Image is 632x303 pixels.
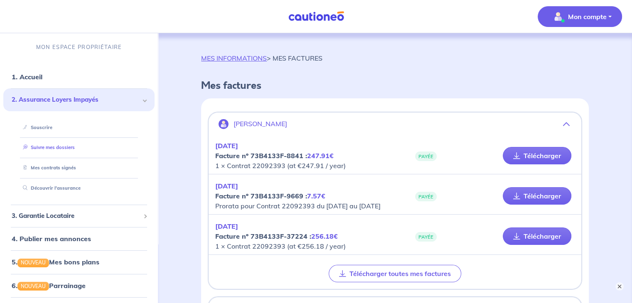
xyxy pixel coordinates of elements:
a: 4. Publier mes annonces [12,235,91,243]
a: Souscrire [20,125,52,130]
strong: Facture nº 73B4133F-8841 : [215,151,334,160]
img: illu_account.svg [219,119,229,129]
button: [PERSON_NAME] [209,114,581,134]
em: [DATE] [215,142,238,150]
em: 256.18€ [311,232,338,240]
em: 7.57€ [307,192,325,200]
div: Mes contrats signés [13,161,145,175]
div: Souscrire [13,121,145,134]
a: Télécharger [503,187,571,205]
div: 4. Publier mes annonces [3,230,155,247]
a: Découvrir l'assurance [20,185,81,191]
span: 3. Garantie Locataire [12,211,140,221]
div: 2. Assurance Loyers Impayés [3,88,155,111]
p: 1 × Contrat 22092393 (at €256.18 / year) [215,221,395,251]
p: Mon compte [568,12,607,22]
a: Mes contrats signés [20,165,76,171]
div: 5.NOUVEAUMes bons plans [3,254,155,270]
p: 1 × Contrat 22092393 (at €247.91 / year) [215,141,395,171]
h4: Mes factures [201,80,589,92]
div: 1. Accueil [3,68,155,85]
span: PAYÉE [415,151,437,161]
a: MES INFORMATIONS [201,54,267,62]
em: [DATE] [215,222,238,230]
a: 5.NOUVEAUMes bons plans [12,258,99,266]
span: PAYÉE [415,192,437,201]
img: illu_account_valid_menu.svg [551,10,565,23]
a: Suivre mes dossiers [20,144,75,150]
p: [PERSON_NAME] [234,120,287,128]
div: 3. Garantie Locataire [3,208,155,224]
a: Télécharger [503,227,571,245]
strong: Facture nº 73B4133F-37224 : [215,232,338,240]
div: Découvrir l'assurance [13,181,145,195]
button: × [615,282,624,291]
strong: Facture nº 73B4133F-9669 : [215,192,325,200]
button: Télécharger toutes mes factures [329,265,461,282]
p: MON ESPACE PROPRIÉTAIRE [36,43,122,51]
span: 2. Assurance Loyers Impayés [12,95,140,105]
em: 247.91€ [307,151,334,160]
div: Suivre mes dossiers [13,141,145,154]
em: [DATE] [215,182,238,190]
img: Cautioneo [285,11,347,22]
span: PAYÉE [415,232,437,242]
a: Télécharger [503,147,571,164]
p: > MES FACTURES [201,53,322,63]
button: illu_account_valid_menu.svgMon compte [538,6,622,27]
p: Prorata pour Contrat 22092393 du [DATE] au [DATE] [215,181,395,211]
a: 1. Accueil [12,73,42,81]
